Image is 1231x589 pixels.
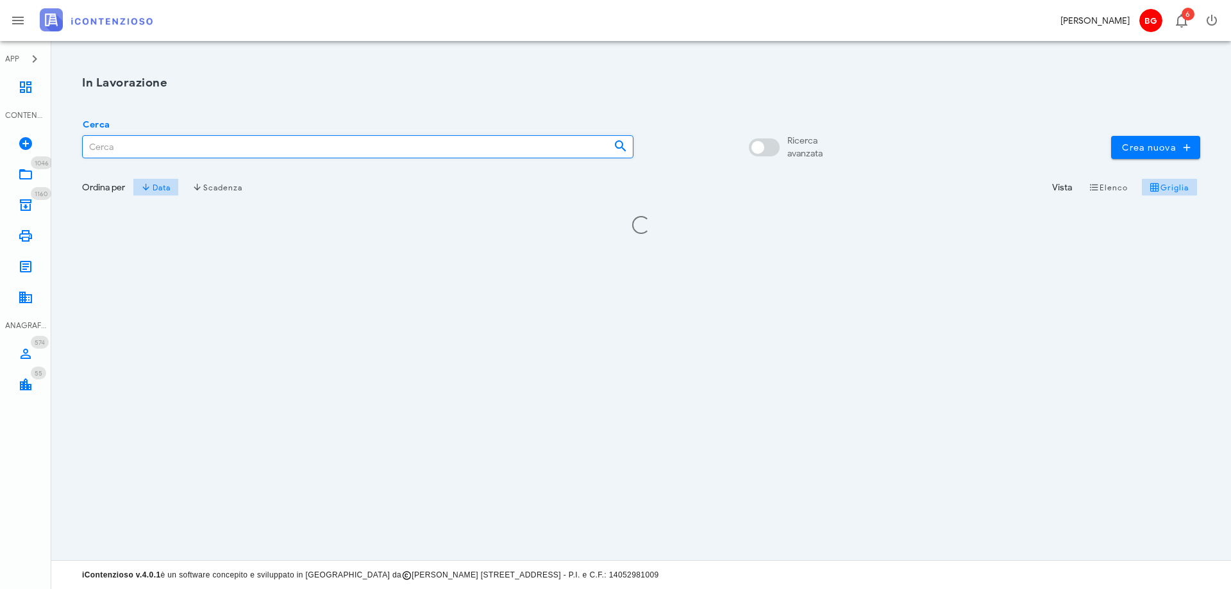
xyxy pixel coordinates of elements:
span: Scadenza [192,182,243,192]
div: Ricerca avanzata [787,135,823,160]
span: 574 [35,338,45,347]
div: CONTENZIOSO [5,110,46,121]
div: Vista [1052,181,1072,194]
input: Cerca [83,136,603,158]
div: ANAGRAFICA [5,320,46,331]
button: BG [1135,5,1166,36]
span: Crea nuova [1121,142,1190,153]
span: Distintivo [1182,8,1194,21]
span: 1160 [35,190,47,198]
label: Cerca [79,119,110,131]
div: [PERSON_NAME] [1060,14,1130,28]
span: Griglia [1150,182,1189,192]
span: Distintivo [31,187,51,200]
span: Data [141,182,170,192]
button: Elenco [1080,178,1136,196]
span: Distintivo [31,367,46,379]
span: Distintivo [31,336,49,349]
img: logo-text-2x.png [40,8,153,31]
span: BG [1139,9,1162,32]
span: Elenco [1089,182,1128,192]
h1: In Lavorazione [82,74,1200,92]
strong: iContenzioso v.4.0.1 [82,570,160,579]
button: Data [133,178,179,196]
button: Distintivo [1166,5,1196,36]
span: Distintivo [31,156,53,169]
button: Scadenza [184,178,251,196]
span: 55 [35,369,42,377]
span: 1046 [35,159,49,167]
button: Griglia [1142,178,1198,196]
div: Ordina per [82,181,125,194]
button: Crea nuova [1111,136,1200,159]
